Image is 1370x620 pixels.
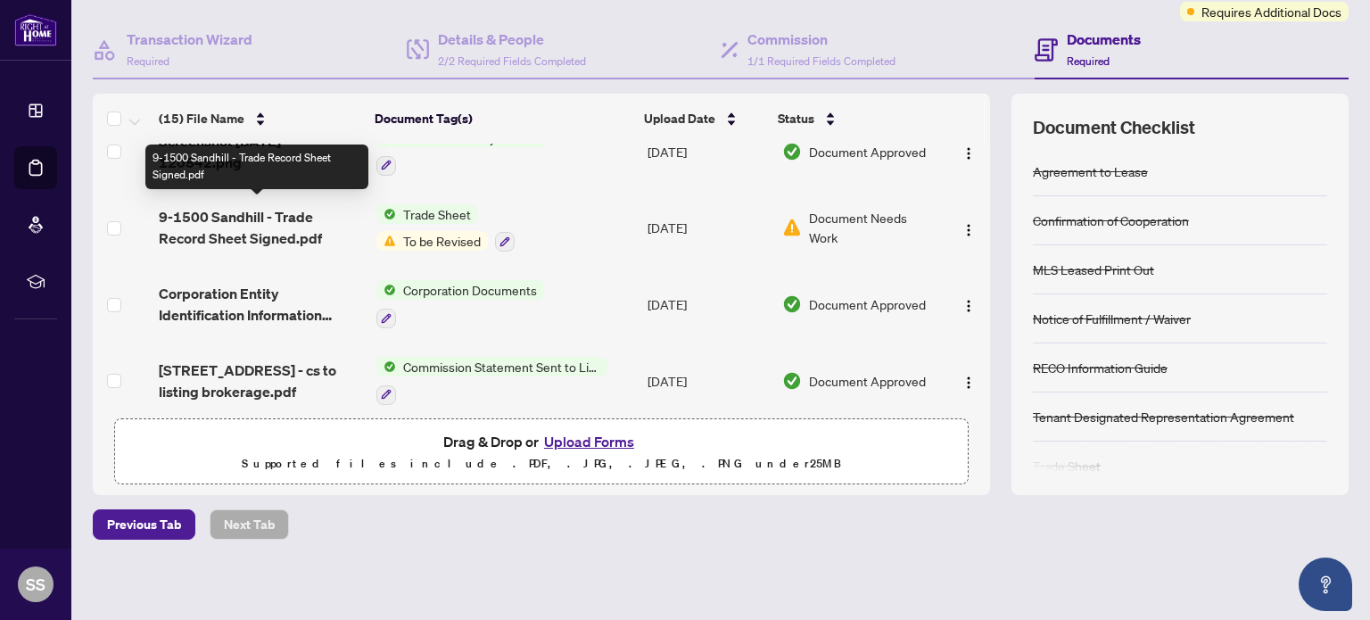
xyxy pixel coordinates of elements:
button: Status IconCommission Adjustment [376,128,548,176]
button: Logo [954,367,983,395]
span: Commission Statement Sent to Listing Brokerage [396,357,607,376]
h4: Documents [1067,29,1141,50]
img: Document Status [782,142,802,161]
p: Supported files include .PDF, .JPG, .JPEG, .PNG under 25 MB [126,453,957,475]
span: Trade Sheet [396,204,478,224]
button: Status IconTrade SheetStatus IconTo be Revised [376,204,515,252]
button: Next Tab [210,509,289,540]
img: Status Icon [376,204,396,224]
button: Previous Tab [93,509,195,540]
button: Status IconCommission Statement Sent to Listing Brokerage [376,357,607,405]
button: Logo [954,213,983,242]
img: Status Icon [376,280,396,300]
img: Logo [961,376,976,390]
div: Agreement to Lease [1033,161,1148,181]
img: Logo [961,146,976,161]
div: MLS Leased Print Out [1033,260,1154,279]
span: Document Checklist [1033,115,1195,140]
span: Corporation Documents [396,280,544,300]
span: SS [26,572,45,597]
h4: Commission [747,29,895,50]
span: Drag & Drop or [443,430,640,453]
div: Confirmation of Cooperation [1033,211,1189,230]
span: Required [1067,54,1110,68]
span: To be Revised [396,231,488,251]
button: Status IconCorporation Documents [376,280,544,328]
div: RECO Information Guide [1033,358,1168,377]
span: Corporation Entity Identification Information Record.pdf [159,283,361,326]
h4: Details & People [438,29,586,50]
img: Document Status [782,371,802,391]
img: Document Status [782,294,802,314]
span: [STREET_ADDRESS] - cs to listing brokerage.pdf [159,360,361,402]
span: Upload Date [644,109,715,128]
td: [DATE] [640,266,775,343]
button: Upload Forms [539,430,640,453]
th: Status [771,94,937,144]
h4: Transaction Wizard [127,29,252,50]
span: 9-1500 Sandhill - Trade Record Sheet Signed.pdf [159,206,361,249]
th: Upload Date [637,94,770,144]
span: Document Approved [809,371,926,391]
span: Previous Tab [107,510,181,539]
button: Open asap [1299,558,1352,611]
span: 2/2 Required Fields Completed [438,54,586,68]
span: Drag & Drop orUpload FormsSupported files include .PDF, .JPG, .JPEG, .PNG under25MB [115,419,968,485]
th: (15) File Name [152,94,367,144]
span: 1/1 Required Fields Completed [747,54,895,68]
img: Document Status [782,218,802,237]
img: Status Icon [376,231,396,251]
button: Logo [954,290,983,318]
td: [DATE] [640,113,775,190]
td: [DATE] [640,343,775,419]
div: Tenant Designated Representation Agreement [1033,407,1294,426]
span: Required [127,54,169,68]
button: Logo [954,137,983,166]
img: logo [14,13,57,46]
div: Notice of Fulfillment / Waiver [1033,309,1191,328]
img: Logo [961,223,976,237]
span: Document Approved [809,294,926,314]
span: (15) File Name [159,109,244,128]
span: Requires Additional Docs [1201,2,1341,21]
img: Logo [961,299,976,313]
th: Document Tag(s) [367,94,638,144]
img: Status Icon [376,357,396,376]
span: Status [778,109,814,128]
td: [DATE] [640,190,775,267]
span: Document Needs Work [809,208,936,247]
div: 9-1500 Sandhill - Trade Record Sheet Signed.pdf [145,145,368,189]
span: Document Approved [809,142,926,161]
